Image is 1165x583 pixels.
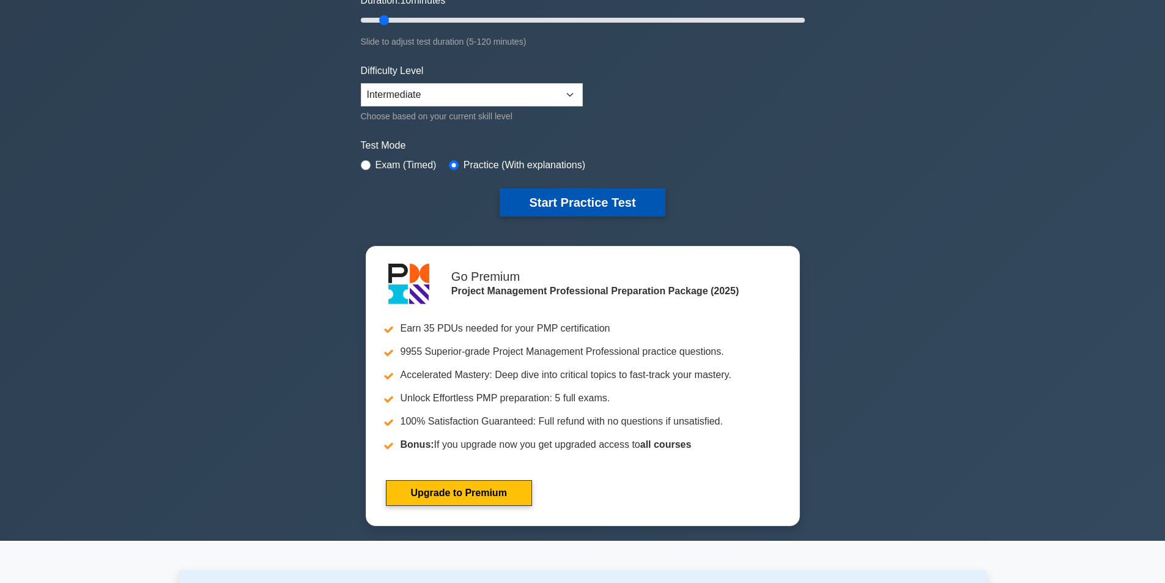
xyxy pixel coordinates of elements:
[361,34,805,49] div: Slide to adjust test duration (5-120 minutes)
[361,109,583,124] div: Choose based on your current skill level
[386,480,532,506] a: Upgrade to Premium
[361,64,424,78] label: Difficulty Level
[361,138,805,153] label: Test Mode
[375,158,437,173] label: Exam (Timed)
[500,188,665,217] button: Start Practice Test
[464,158,585,173] label: Practice (With explanations)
